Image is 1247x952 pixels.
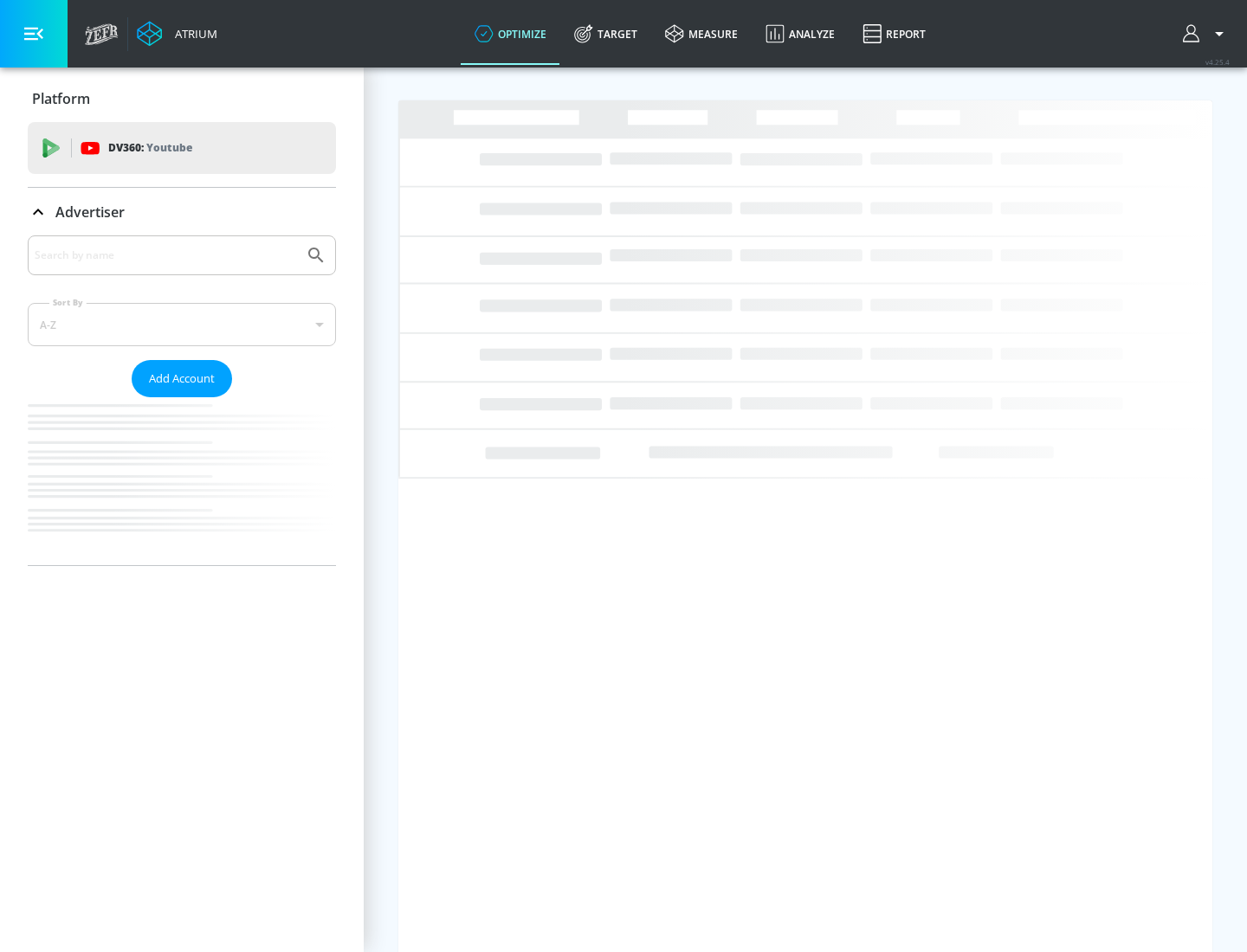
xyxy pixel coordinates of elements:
[32,89,90,108] p: Platform
[1205,57,1230,67] span: v 4.25.4
[137,21,217,47] a: Atrium
[461,3,560,65] a: optimize
[560,3,651,65] a: Target
[28,303,336,346] div: A-Z
[28,122,336,174] div: DV360: Youtube
[55,203,125,222] p: Advertiser
[149,369,215,389] span: Add Account
[28,188,336,236] div: Advertiser
[132,360,232,397] button: Add Account
[752,3,849,65] a: Analyze
[28,397,336,565] nav: list of Advertiser
[146,138,192,157] p: Youtube
[168,26,217,42] div: Atrium
[28,235,336,565] div: Advertiser
[108,138,192,158] p: DV360:
[849,3,940,65] a: Report
[49,297,87,308] label: Sort By
[651,3,752,65] a: measure
[35,244,297,267] input: Search by name
[28,74,336,123] div: Platform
